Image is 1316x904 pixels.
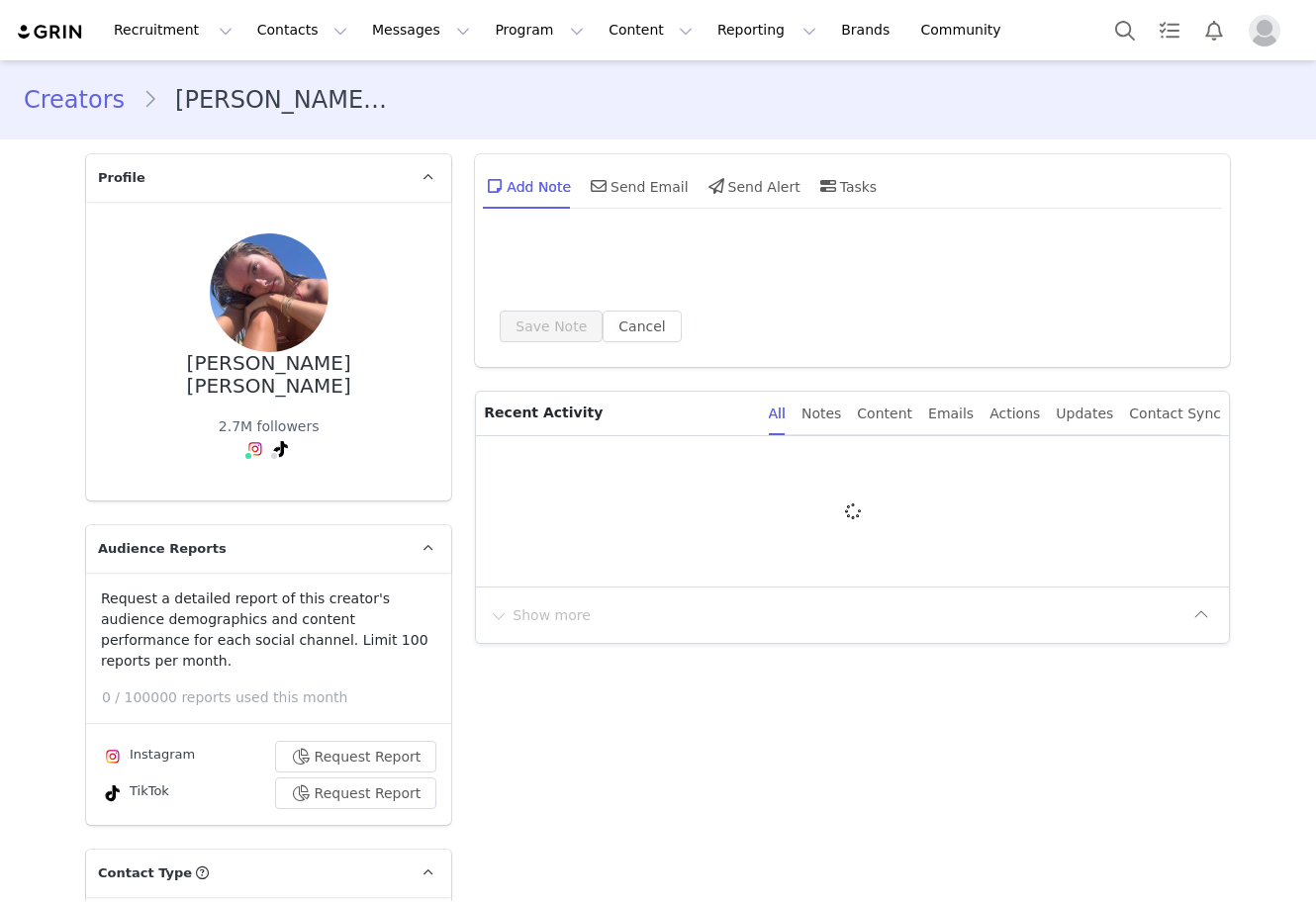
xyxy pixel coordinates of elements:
div: [PERSON_NAME] [PERSON_NAME] [118,352,420,397]
button: Messages [360,8,482,52]
p: 0 / 100000 reports used this month [102,687,451,708]
button: Show more [488,599,592,631]
a: Tasks [1148,8,1191,52]
div: Updates [1056,392,1113,436]
button: Program [483,8,596,52]
p: Recent Activity [484,392,752,435]
div: 2.7M followers [219,416,320,437]
span: Audience Reports [98,539,227,559]
button: Request Report [275,777,437,809]
button: Request Report [275,741,437,772]
button: Search [1103,8,1147,52]
button: Notifications [1192,8,1236,52]
div: Instagram [101,745,195,768]
span: Profile [98,168,145,188]
div: Add Note [483,162,571,210]
div: Send Email [587,162,689,210]
img: 49d156ef-34e7-4563-9285-0df9d2e2c5fd.jpg [210,233,329,352]
button: Cancel [603,311,681,342]
div: All [769,392,786,436]
button: Recruitment [102,8,244,52]
button: Save Note [500,311,603,342]
div: Send Alert [705,162,800,210]
p: Request a detailed report of this creator's audience demographics and content performance for eac... [101,588,436,672]
img: placeholder-profile.jpg [1249,15,1280,46]
div: Notes [801,392,841,436]
button: Reporting [705,8,828,52]
img: grin logo [16,23,85,42]
button: Profile [1237,15,1300,46]
img: instagram.svg [247,441,263,457]
span: Contact Type [98,863,192,883]
div: Emails [928,392,974,436]
button: Contacts [245,8,359,52]
button: Content [597,8,705,52]
div: Content [857,392,912,436]
div: Tasks [816,162,878,210]
div: Contact Sync [1129,392,1221,436]
div: Actions [989,392,1040,436]
img: instagram.svg [105,749,121,765]
div: TikTok [101,781,169,805]
a: Brands [829,8,907,52]
a: Community [909,8,1022,52]
a: Creators [24,82,142,118]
